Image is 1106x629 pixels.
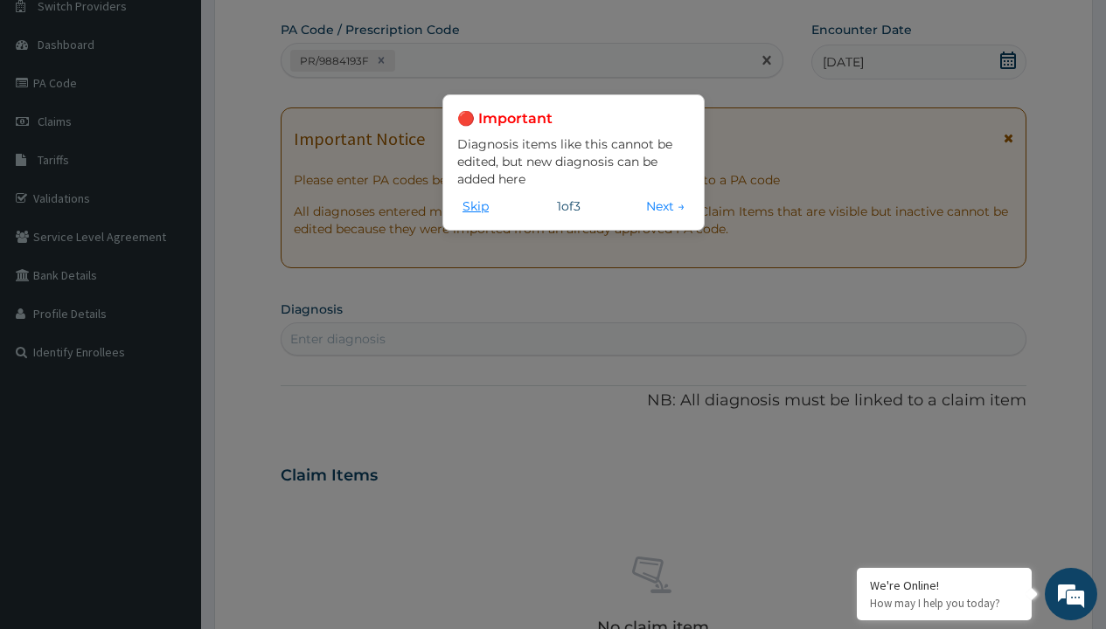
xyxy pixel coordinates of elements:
button: Skip [457,197,494,216]
div: Minimize live chat window [287,9,329,51]
p: Diagnosis items like this cannot be edited, but new diagnosis can be added here [457,135,690,188]
button: Next → [641,197,690,216]
img: d_794563401_company_1708531726252_794563401 [32,87,71,131]
h3: 🔴 Important [457,109,690,128]
div: We're Online! [870,577,1019,593]
p: How may I help you today? [870,596,1019,611]
textarea: Type your message and hit 'Enter' [9,432,333,494]
span: 1 of 3 [557,197,581,215]
span: We're online! [101,197,241,374]
div: Chat with us now [91,98,294,121]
